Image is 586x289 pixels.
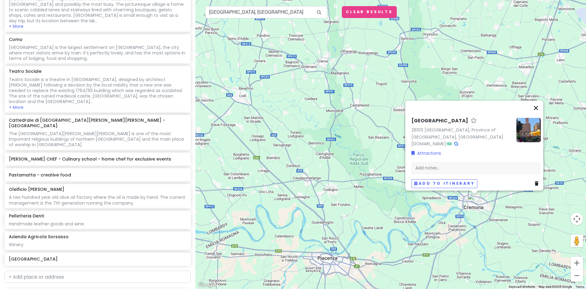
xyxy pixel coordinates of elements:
a: 26100 [GEOGRAPHIC_DATA], Province of [GEOGRAPHIC_DATA], [GEOGRAPHIC_DATA] [411,127,503,140]
button: Add to itinerary [411,179,477,188]
i: Google Maps [454,142,458,146]
div: Add notes... [411,161,541,174]
button: Close [529,101,543,115]
input: Search a place [205,6,327,18]
div: [GEOGRAPHIC_DATA] is the largest settlement on [GEOGRAPHIC_DATA], the city where most visitors ar... [9,45,186,61]
span: Map data ©2025 Google [539,285,572,288]
img: Picture of the place [516,118,541,142]
div: The [GEOGRAPHIC_DATA][PERSON_NAME][PERSON_NAME] is one of the most important religious buildings ... [9,131,186,148]
h6: Oleificio [PERSON_NAME] [9,187,64,192]
button: Clear Results [342,6,397,18]
div: A two hundred year old olive oil factory where the oil is made by hand. The current management is... [9,195,186,206]
a: Delete place [535,180,541,187]
a: Star place [471,118,477,124]
button: + More [9,105,24,110]
h6: Pelletteria Denti [9,213,44,219]
div: Handmade leather goods and wine. [9,221,186,227]
h6: Como [9,37,23,42]
button: Keyboard shortcuts [509,285,535,289]
a: [DOMAIN_NAME] [411,141,446,147]
h6: [GEOGRAPHIC_DATA] [411,118,468,124]
button: Zoom out [571,269,583,282]
i: Tripadvisor [447,142,452,146]
a: Open this area in Google Maps (opens a new window) [197,281,217,289]
a: Attractions [411,150,441,157]
h6: Cattedrale di [GEOGRAPHIC_DATA][PERSON_NAME][PERSON_NAME] - [GEOGRAPHIC_DATA] [9,117,186,128]
h6: Teatro Sociale [9,69,42,74]
div: Winery [9,242,186,247]
h6: Azienda Agricola Sorsasso [9,234,69,239]
h6: Pastamatta - creative food [9,172,186,178]
div: Cremona [465,191,483,210]
h6: [GEOGRAPHIC_DATA] [9,256,186,262]
button: Drag Pegman onto the map to open Street View [571,235,583,247]
img: Google [197,281,217,289]
div: Teatro Sociale is a theatre in [GEOGRAPHIC_DATA], designed by architect [PERSON_NAME] following a... [9,77,186,105]
button: Map camera controls [571,213,583,225]
h6: [PERSON_NAME] CHEF - Culinary school - home chef for exclusive events [9,156,186,162]
a: Terms [576,285,584,288]
button: Zoom in [571,257,583,269]
div: · [411,118,512,147]
button: + More [9,24,24,29]
input: + Add place or address [5,271,191,283]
